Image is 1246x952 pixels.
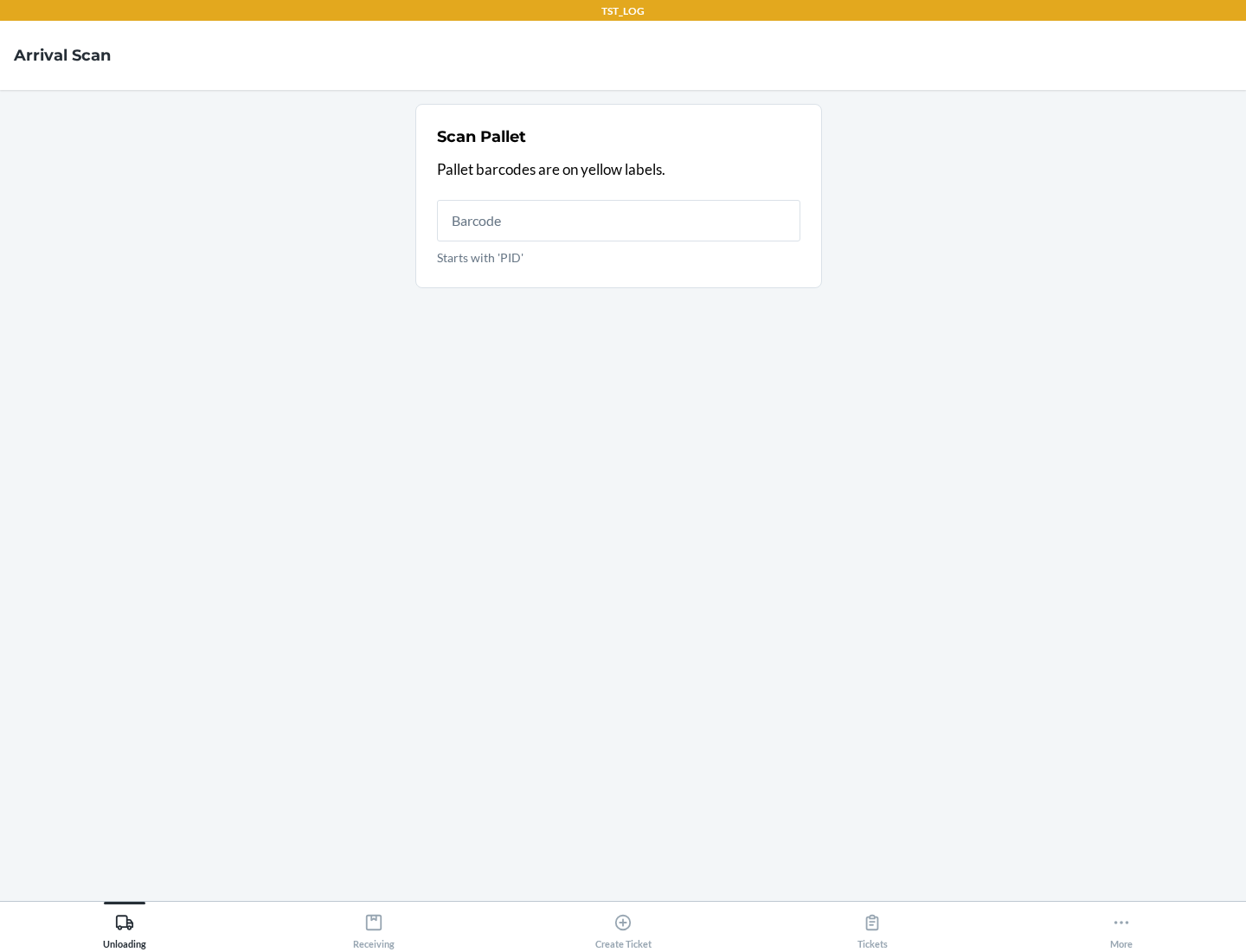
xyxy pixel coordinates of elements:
[498,902,748,949] button: Create Ticket
[103,906,146,949] div: Unloading
[857,906,888,949] div: Tickets
[437,248,800,267] p: Starts with 'PID'
[595,906,652,949] div: Create Ticket
[601,3,645,19] p: TST_LOG
[748,902,997,949] button: Tickets
[997,902,1246,949] button: More
[353,906,395,949] div: Receiving
[437,125,526,148] h2: Scan Pallet
[437,158,800,181] p: Pallet barcodes are on yellow labels.
[14,44,111,67] h4: Arrival Scan
[437,200,800,241] input: Starts with 'PID'
[249,902,498,949] button: Receiving
[1110,906,1133,949] div: More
